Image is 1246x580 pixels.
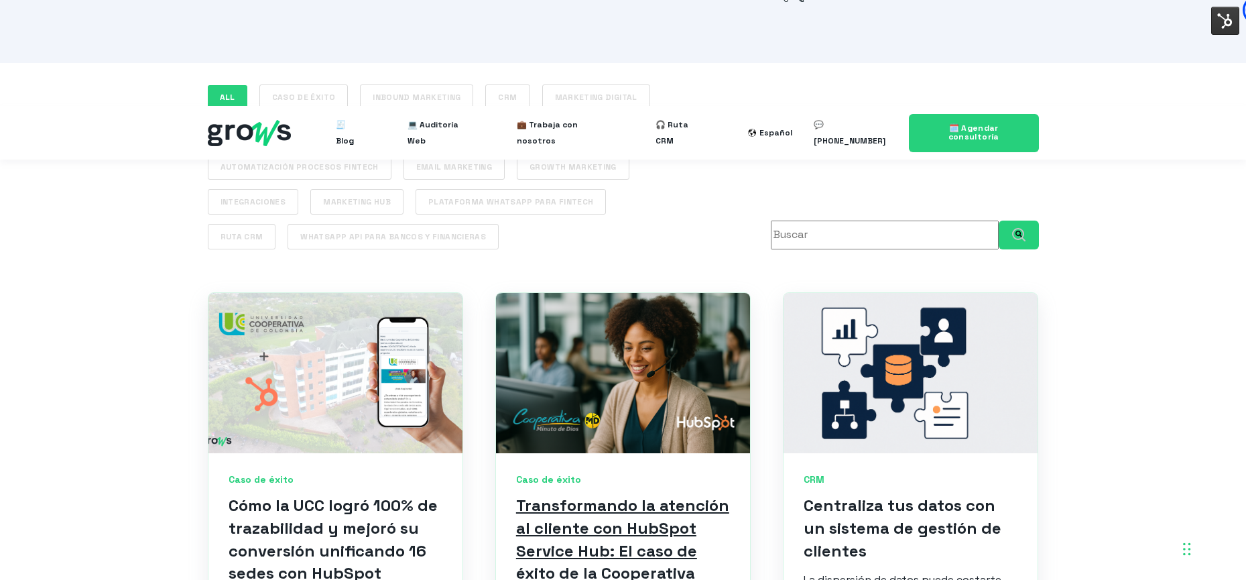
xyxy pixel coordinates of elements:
[814,111,892,154] a: 💬 [PHONE_NUMBER]
[259,84,349,110] a: Caso de éxito
[542,84,650,110] a: Marketing Digital
[403,154,505,180] a: Email Marketing
[759,125,792,141] div: Español
[909,114,1039,152] a: 🗓️ Agendar consultoría
[208,120,291,146] img: grows - hubspot
[208,189,299,215] a: Integraciones
[1179,516,1246,580] div: Widget de chat
[416,189,607,215] a: Plataforma WhatsApp para Fintech
[1211,7,1239,35] img: Interruptor del menú de herramientas de HubSpot
[517,154,629,180] a: Growth Marketing
[517,111,613,154] a: 💼 Trabaja con nosotros
[656,111,705,154] a: 🎧 Ruta CRM
[229,473,442,487] span: Caso de éxito
[208,224,276,249] a: Ruta CRM
[208,85,247,109] a: ALL
[804,473,1017,487] span: CRM
[999,221,1039,249] button: Buscar
[310,189,403,215] a: Marketing Hub
[771,221,999,249] input: Esto es un campo de búsqueda con una función de texto predictivo.
[485,84,529,110] a: CRM
[336,111,364,154] a: 🧾 Blog
[804,495,1001,561] a: Centraliza tus datos con un sistema de gestión de clientes
[288,224,499,249] a: WhatsApp API para bancos y financieras
[408,111,474,154] a: 💻 Auditoría Web
[948,123,999,142] span: 🗓️ Agendar consultoría
[208,154,391,180] a: Automatización procesos Fintech
[360,84,473,110] a: Inbound Marketing
[1183,529,1191,569] div: Arrastrar
[1179,516,1246,580] iframe: Chat Widget
[516,473,730,487] span: Caso de éxito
